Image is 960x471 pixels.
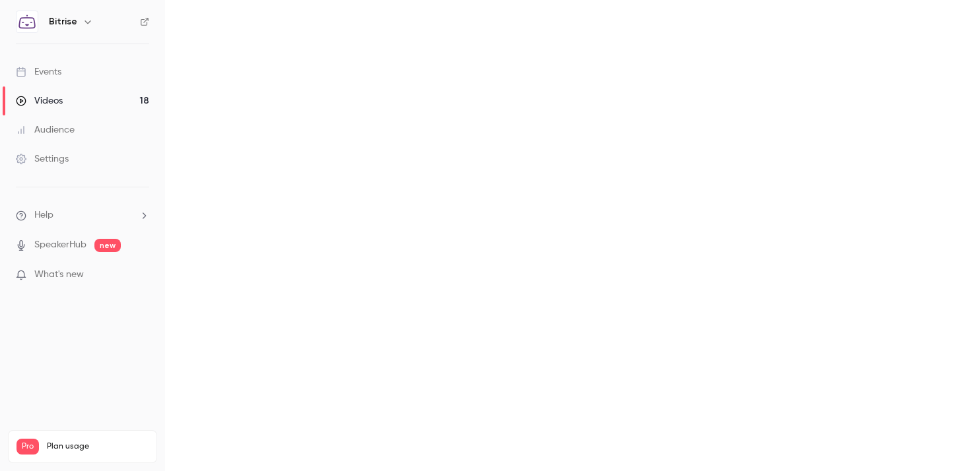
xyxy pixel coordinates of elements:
a: SpeakerHub [34,238,86,252]
span: Help [34,208,53,222]
div: Audience [16,123,75,137]
span: Pro [17,439,39,455]
h6: Bitrise [49,15,77,28]
span: Plan usage [47,441,149,452]
div: Events [16,65,61,78]
img: Bitrise [17,11,38,32]
span: What's new [34,268,84,282]
div: Videos [16,94,63,108]
div: Settings [16,152,69,166]
li: help-dropdown-opener [16,208,149,222]
span: new [94,239,121,252]
iframe: Noticeable Trigger [133,269,149,281]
